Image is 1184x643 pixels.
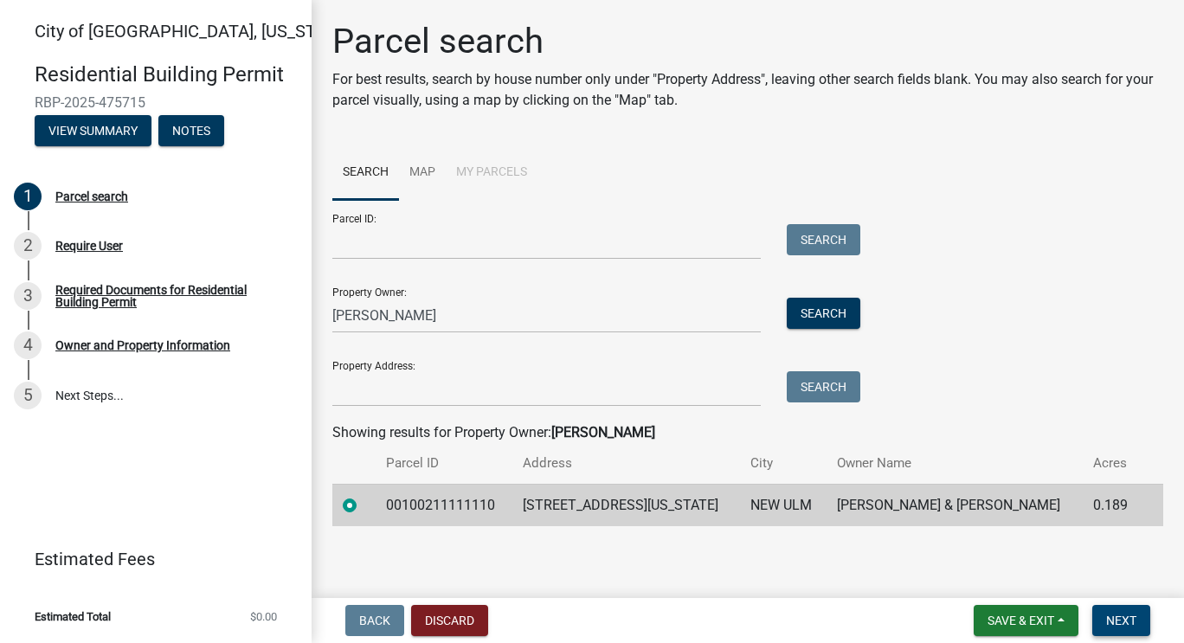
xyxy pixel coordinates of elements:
div: Parcel search [55,190,128,203]
button: Back [345,605,404,636]
span: RBP-2025-475715 [35,94,277,111]
div: Owner and Property Information [55,339,230,351]
button: Discard [411,605,488,636]
span: Estimated Total [35,611,111,622]
button: Save & Exit [974,605,1078,636]
div: 1 [14,183,42,210]
span: Save & Exit [988,614,1054,627]
strong: [PERSON_NAME] [551,424,655,440]
span: $0.00 [250,611,277,622]
wm-modal-confirm: Summary [35,125,151,138]
wm-modal-confirm: Notes [158,125,224,138]
a: Map [399,145,446,201]
p: For best results, search by house number only under "Property Address", leaving other search fiel... [332,69,1163,111]
span: Next [1106,614,1136,627]
button: Next [1092,605,1150,636]
td: [PERSON_NAME] & [PERSON_NAME] [827,484,1084,526]
div: 4 [14,331,42,359]
button: Notes [158,115,224,146]
td: 00100211111110 [376,484,512,526]
button: View Summary [35,115,151,146]
div: 3 [14,282,42,310]
td: [STREET_ADDRESS][US_STATE] [512,484,740,526]
th: Parcel ID [376,443,512,484]
span: Back [359,614,390,627]
div: 2 [14,232,42,260]
button: Search [787,371,860,402]
button: Search [787,298,860,329]
h4: Residential Building Permit [35,62,298,87]
th: City [740,443,827,484]
div: Showing results for Property Owner: [332,422,1163,443]
th: Address [512,443,740,484]
td: NEW ULM [740,484,827,526]
div: 5 [14,382,42,409]
a: Search [332,145,399,201]
a: Estimated Fees [14,542,284,576]
div: Required Documents for Residential Building Permit [55,284,284,308]
th: Owner Name [827,443,1084,484]
h1: Parcel search [332,21,1163,62]
button: Search [787,224,860,255]
span: City of [GEOGRAPHIC_DATA], [US_STATE] [35,21,350,42]
th: Acres [1083,443,1141,484]
td: 0.189 [1083,484,1141,526]
div: Require User [55,240,123,252]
